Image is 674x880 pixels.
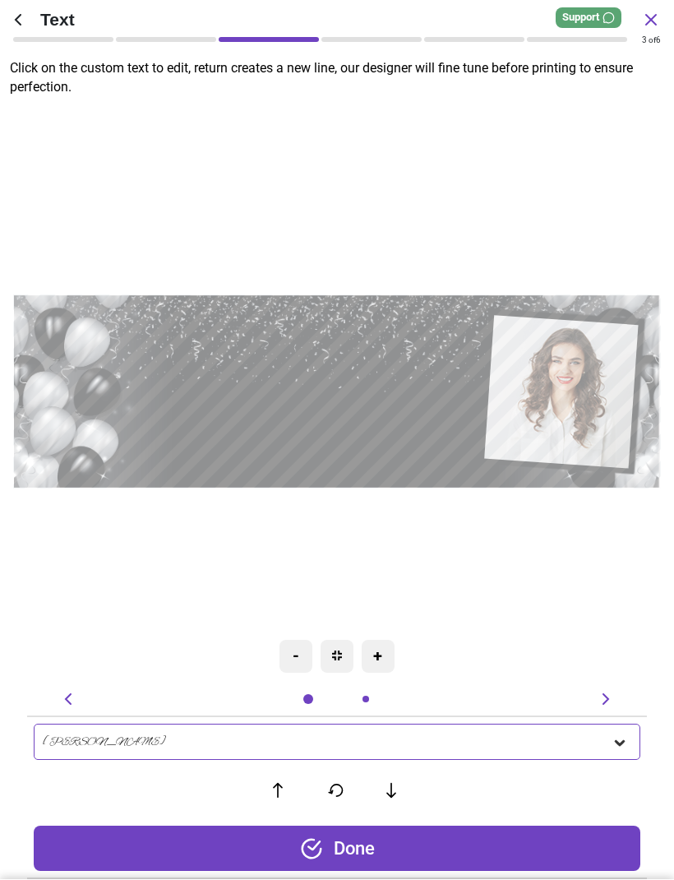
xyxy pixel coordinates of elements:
div: Support [556,8,621,29]
div: + [362,641,395,674]
div: - [279,641,312,674]
span: 3 [642,36,647,45]
span: Text [40,8,641,32]
p: Click on the custom text to edit, return creates a new line, our designer will fine tune before p... [10,60,674,97]
div: Done [34,827,640,872]
div: of 6 [642,35,661,47]
img: recenter [332,651,342,661]
div: [PERSON_NAME] [43,736,612,750]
